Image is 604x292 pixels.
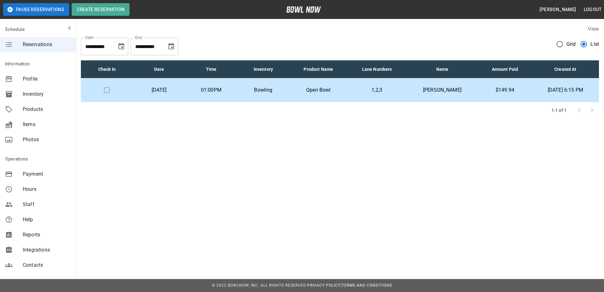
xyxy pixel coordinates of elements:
[115,40,128,53] button: Choose date, selected date is Oct 10, 2025
[23,216,71,223] span: Help
[81,60,133,78] th: Check In
[532,60,599,78] th: Created At
[138,86,180,94] p: [DATE]
[23,136,71,143] span: Photos
[412,86,473,94] p: [PERSON_NAME]
[353,86,402,94] p: 1,2,3
[237,60,289,78] th: Inventory
[581,4,604,15] button: Logout
[289,60,347,78] th: Product Name
[537,4,578,15] button: [PERSON_NAME]
[23,41,71,48] span: Reservations
[23,261,71,269] span: Contacts
[133,60,185,78] th: Date
[23,75,71,83] span: Profile
[3,3,69,16] button: Pause Reservations
[185,60,237,78] th: Time
[307,283,341,288] a: Privacy Policy
[478,60,532,78] th: Amount Paid
[294,86,342,94] p: Open Bowl
[242,86,284,94] p: Bowling
[566,40,576,48] span: Grid
[23,231,71,239] span: Reports
[23,201,71,208] span: Staff
[23,170,71,178] span: Payment
[286,6,321,13] img: logo
[407,60,478,78] th: Name
[588,26,599,32] label: View
[23,90,71,98] span: Inventory
[537,86,594,94] p: [DATE] 6:15 PM
[342,283,392,288] a: Terms and Conditions
[72,3,130,16] button: Create Reservation
[552,107,567,113] p: 1-1 of 1
[190,86,232,94] p: 01:00PM
[23,186,71,193] span: Hours
[23,121,71,128] span: Items
[23,246,71,254] span: Integrations
[212,283,307,288] span: © 2022 BowlNow, Inc. All Rights Reserved.
[165,40,178,53] button: Choose date, selected date is Nov 10, 2025
[347,60,407,78] th: Lane Numbers
[23,106,71,113] span: Products
[590,40,599,48] span: List
[483,86,527,94] p: $149.94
